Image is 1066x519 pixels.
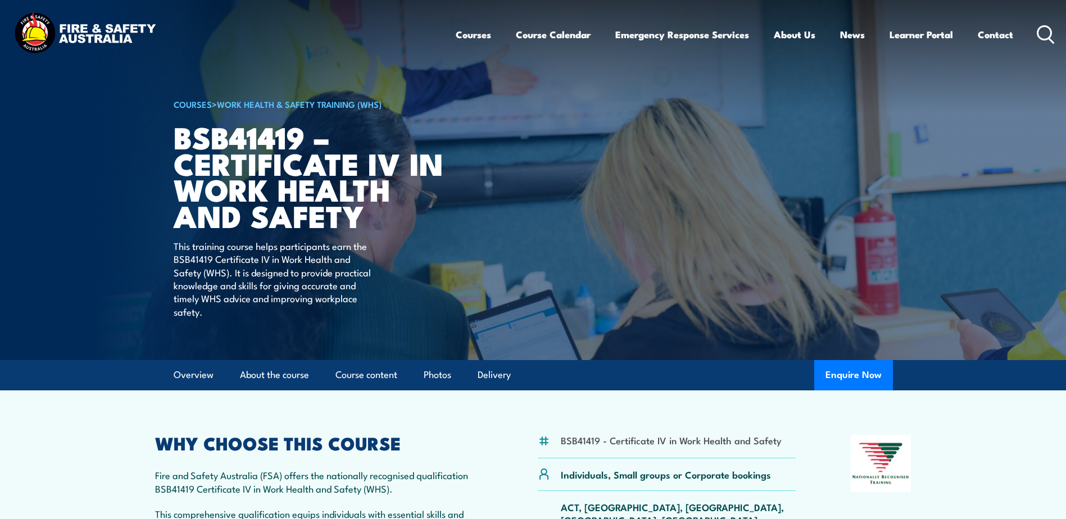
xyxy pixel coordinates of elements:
button: Enquire Now [814,360,893,390]
a: Emergency Response Services [615,20,749,49]
a: Delivery [478,360,511,390]
h2: WHY CHOOSE THIS COURSE [155,435,483,450]
h6: > [174,97,451,111]
a: Work Health & Safety Training (WHS) [217,98,382,110]
h1: BSB41419 – Certificate IV in Work Health and Safety [174,124,451,229]
a: About Us [774,20,815,49]
p: This training course helps participants earn the BSB41419 Certificate IV in Work Health and Safet... [174,239,379,318]
p: Individuals, Small groups or Corporate bookings [561,468,771,481]
a: Photos [424,360,451,390]
a: Courses [456,20,491,49]
a: News [840,20,865,49]
a: Contact [978,20,1013,49]
a: Learner Portal [890,20,953,49]
a: COURSES [174,98,212,110]
img: Nationally Recognised Training logo. [851,435,911,492]
a: Overview [174,360,214,390]
a: About the course [240,360,309,390]
a: Course Calendar [516,20,591,49]
a: Course content [335,360,397,390]
li: BSB41419 - Certificate IV in Work Health and Safety [561,434,782,447]
p: Fire and Safety Australia (FSA) offers the nationally recognised qualification BSB41419 Certifica... [155,468,483,495]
